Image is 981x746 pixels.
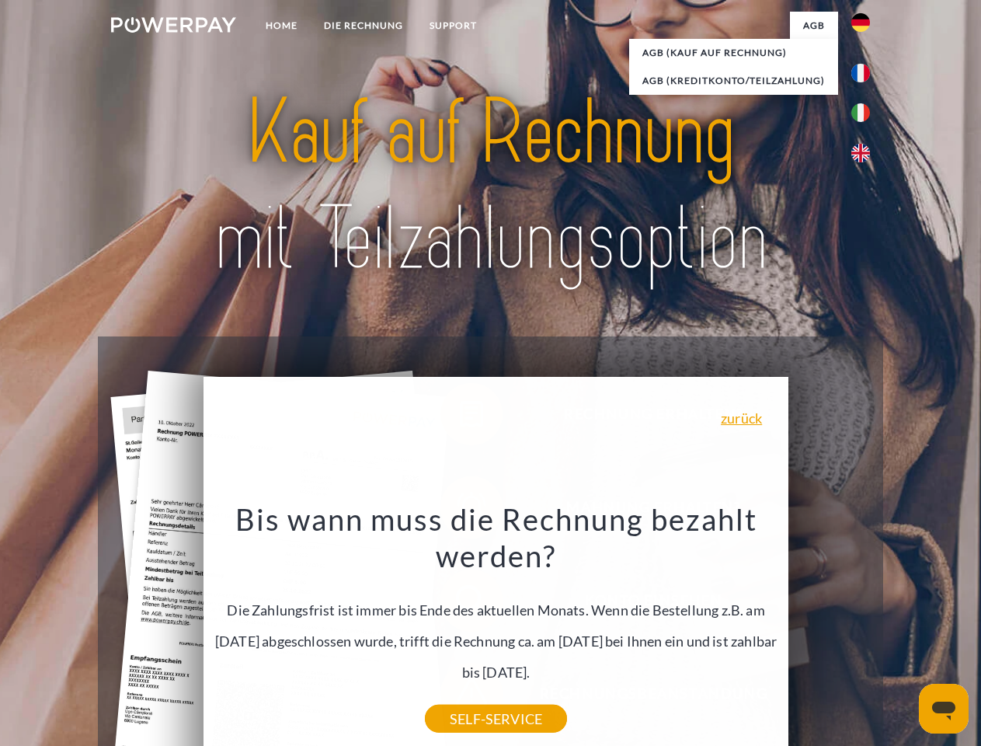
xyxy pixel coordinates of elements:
[425,705,567,733] a: SELF-SERVICE
[311,12,416,40] a: DIE RECHNUNG
[148,75,833,298] img: title-powerpay_de.svg
[721,411,762,425] a: zurück
[790,12,838,40] a: agb
[851,13,870,32] img: de
[416,12,490,40] a: SUPPORT
[213,500,780,575] h3: Bis wann muss die Rechnung bezahlt werden?
[111,17,236,33] img: logo-powerpay-white.svg
[851,144,870,162] img: en
[213,500,780,719] div: Die Zahlungsfrist ist immer bis Ende des aktuellen Monats. Wenn die Bestellung z.B. am [DATE] abg...
[629,39,838,67] a: AGB (Kauf auf Rechnung)
[919,684,969,734] iframe: Button to launch messaging window
[851,64,870,82] img: fr
[629,67,838,95] a: AGB (Kreditkonto/Teilzahlung)
[851,103,870,122] img: it
[252,12,311,40] a: Home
